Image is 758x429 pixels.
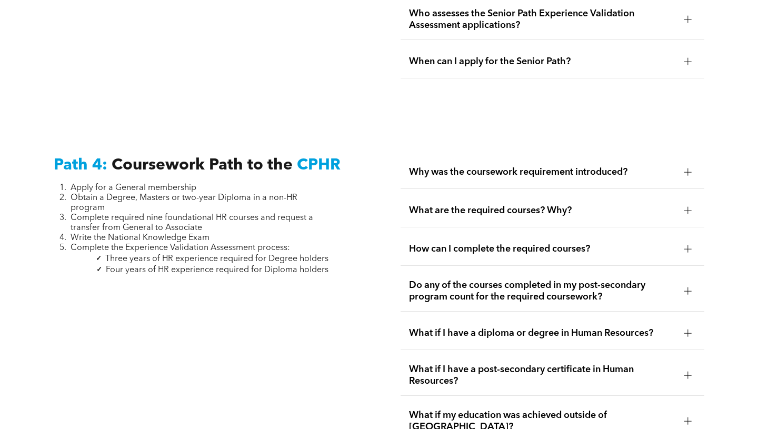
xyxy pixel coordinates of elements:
[105,255,328,263] span: Three years of HR experience required for Degree holders
[409,243,675,255] span: How can I complete the required courses?
[297,157,341,173] span: CPHR
[409,166,675,178] span: Why was the coursework requirement introduced?
[106,266,328,274] span: Four years of HR experience required for Diploma holders
[112,157,293,173] span: Coursework Path to the
[409,364,675,387] span: What if I have a post-secondary certificate in Human Resources?
[71,214,313,232] span: Complete required nine foundational HR courses and request a transfer from General to Associate
[409,205,675,216] span: What are the required courses? Why?
[409,8,675,31] span: Who assesses the Senior Path Experience Validation Assessment applications?
[409,327,675,339] span: What if I have a diploma or degree in Human Resources?
[409,56,675,67] span: When can I apply for the Senior Path?
[71,244,290,252] span: Complete the Experience Validation Assessment process:
[71,194,297,212] span: Obtain a Degree, Masters or two-year Diploma in a non-HR program
[71,184,196,192] span: Apply for a General membership
[409,280,675,303] span: Do any of the courses completed in my post-secondary program count for the required coursework?
[71,234,210,242] span: Write the National Knowledge Exam
[54,157,107,173] span: Path 4:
